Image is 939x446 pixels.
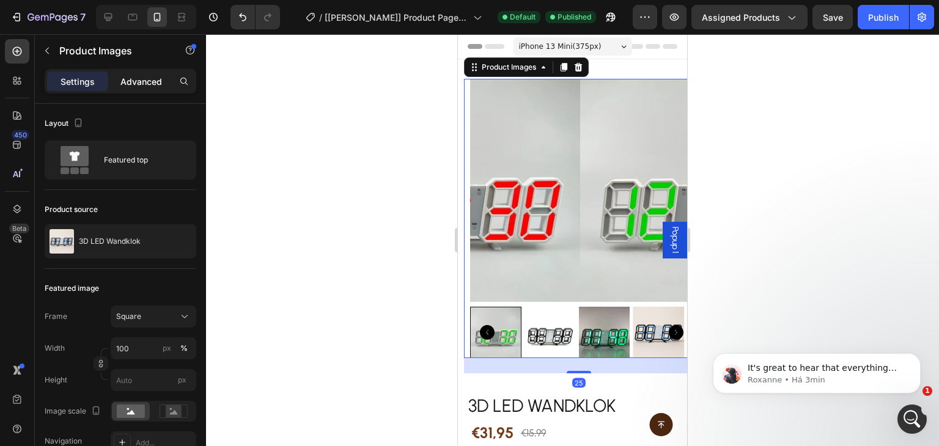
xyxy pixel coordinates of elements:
[922,386,932,396] span: 1
[325,11,468,24] span: [[PERSON_NAME]] Product Page - [DATE] 07:52:24
[858,5,909,29] button: Publish
[230,5,280,29] div: Undo/Redo
[812,5,853,29] button: Save
[25,175,219,188] div: Mensagem recente
[122,334,245,382] button: Mensagens
[510,12,536,23] span: Default
[558,12,591,23] span: Published
[691,5,808,29] button: Assigned Products
[163,343,171,354] div: px
[104,146,179,174] div: Featured top
[25,330,219,343] h2: 💡 Share your ideas
[116,311,141,322] span: Square
[13,183,232,228] div: Profile image for RoxanneIt's great to hear that everything works properly now! By the way, while...
[45,204,98,215] div: Product source
[111,369,196,391] input: px
[45,403,103,420] div: Image scale
[48,364,75,373] span: Início
[45,343,65,354] label: Width
[159,364,207,373] span: Mensagens
[61,75,95,88] p: Settings
[54,205,91,218] div: Roxanne
[45,283,99,294] div: Featured image
[45,115,86,132] div: Layout
[18,240,227,263] a: ❓Visit Help center
[45,375,67,386] label: Height
[25,268,205,280] div: Watch Youtube tutorials
[823,12,843,23] span: Save
[180,343,188,354] div: %
[94,205,134,218] div: • Há 3min
[59,43,163,58] p: Product Images
[12,130,29,140] div: 450
[18,285,227,308] a: Join community
[79,237,141,246] p: 3D LED Wandklok
[12,164,232,228] div: Mensagem recenteProfile image for RoxanneIt's great to hear that everything works properly now! B...
[25,193,50,218] img: Profile image for Roxanne
[120,75,162,88] p: Advanced
[210,20,232,42] div: Fechar
[160,341,174,356] button: %
[111,337,196,359] input: px%
[177,341,191,356] button: px
[178,375,186,384] span: px
[458,34,687,446] iframe: Design area
[53,47,211,58] p: Message from Roxanne, sent Há 3min
[18,263,227,285] a: Watch Youtube tutorials
[53,35,208,203] span: It's great to hear that everything works properly now! By the way, while having you here, may I a...
[5,5,91,29] button: 7
[9,224,29,233] div: Beta
[897,404,927,434] iframe: Intercom live chat
[45,311,67,322] label: Frame
[319,11,322,24] span: /
[25,290,205,303] div: Join community
[50,229,74,254] img: product feature img
[25,245,205,258] div: ❓Visit Help center
[702,11,780,24] span: Assigned Products
[111,305,196,327] button: Square
[80,10,86,24] p: 7
[694,327,939,413] iframe: Intercom notifications mensagem
[868,11,899,24] div: Publish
